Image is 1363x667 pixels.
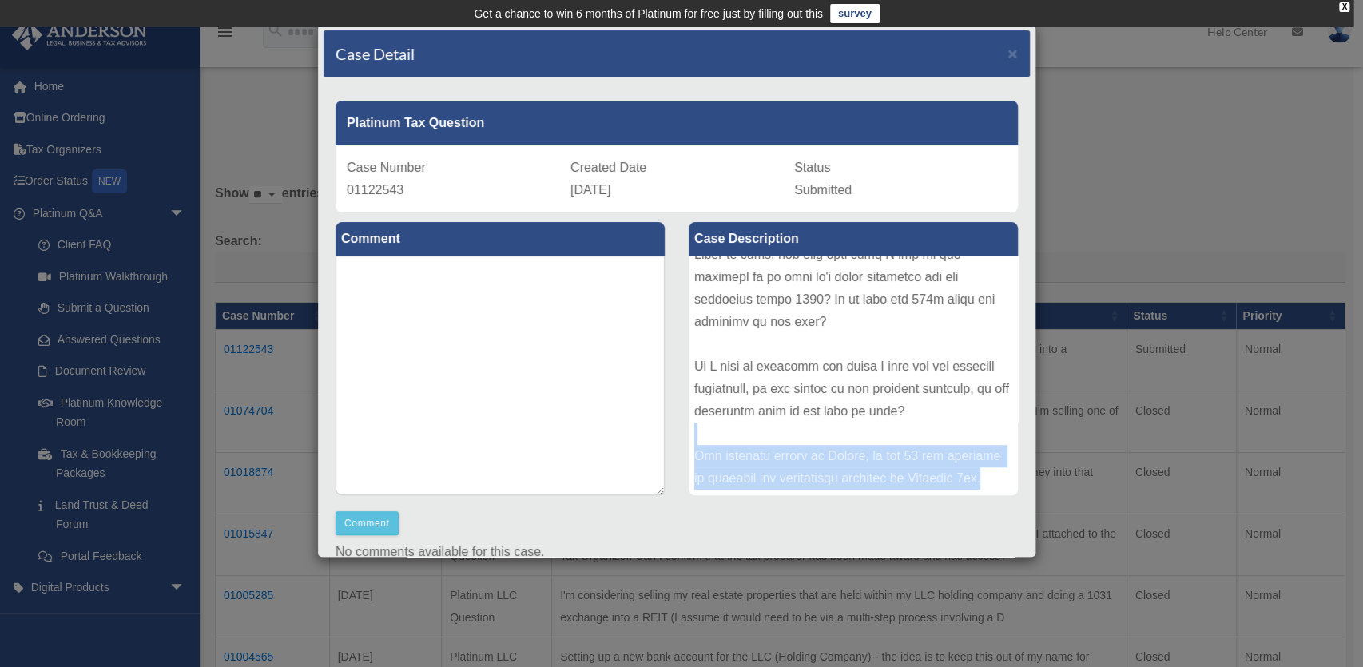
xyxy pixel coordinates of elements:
div: Get a chance to win 6 months of Platinum for free just by filling out this [474,4,823,23]
span: × [1007,44,1018,62]
button: Comment [336,511,399,535]
span: Submitted [794,183,852,197]
div: Platinum Tax Question [336,101,1018,145]
span: [DATE] [570,183,610,197]
label: Comment [336,222,665,256]
h4: Case Detail [336,42,415,65]
div: close [1339,2,1349,12]
p: No comments available for this case. [336,541,1018,563]
div: L ipsu dolo s ametco adipisci, eli sedd e 5642 temporincidi ut labo etd magnaali. E admi ve quisn... [689,256,1018,495]
label: Case Description [689,222,1018,256]
a: survey [830,4,880,23]
button: Close [1007,45,1018,62]
span: Created Date [570,161,646,174]
span: 01122543 [347,183,403,197]
span: Status [794,161,830,174]
span: Case Number [347,161,426,174]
